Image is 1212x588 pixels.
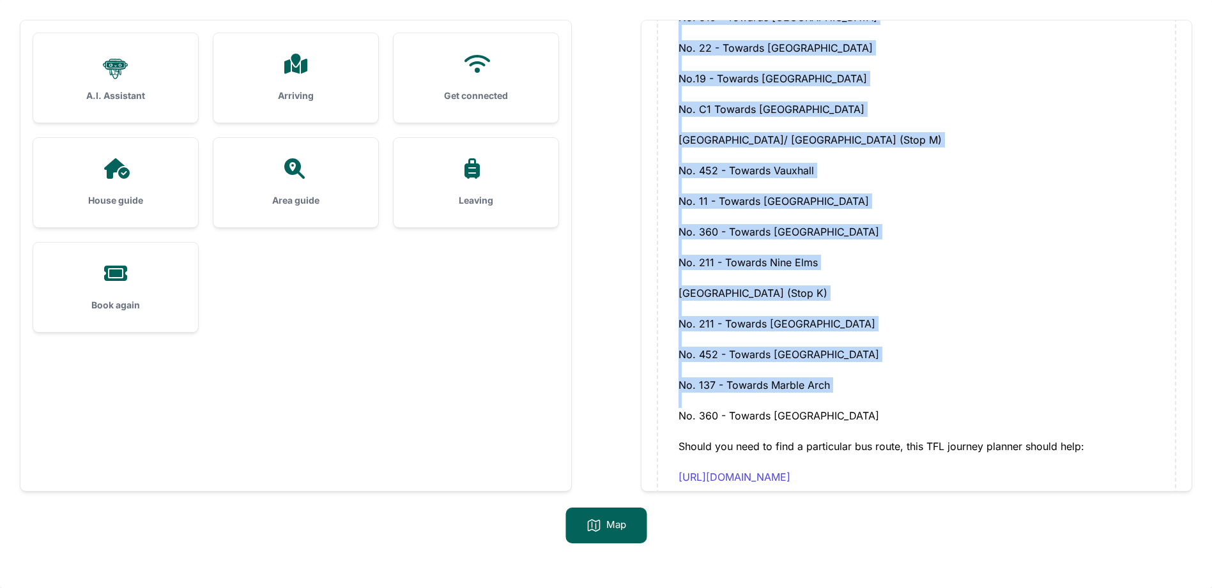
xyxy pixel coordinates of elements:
h3: Arriving [234,89,358,102]
h3: A.I. Assistant [54,89,178,102]
a: Area guide [213,138,378,227]
h3: Book again [54,299,178,312]
p: Map [606,518,626,533]
div: No. 211 - Towards [GEOGRAPHIC_DATA] [679,316,1155,331]
h3: Leaving [414,194,538,207]
a: A.I. Assistant [33,33,198,123]
a: Get connected [394,33,558,123]
div: No. C1 Towards [GEOGRAPHIC_DATA] [679,102,1155,117]
div: No. 360 - Towards [GEOGRAPHIC_DATA] [679,224,1155,239]
div: No. 452 - Towards [GEOGRAPHIC_DATA] [679,347,1155,362]
div: Should you need to find a particular bus route, this TFL journey planner should help: [679,439,1155,454]
a: Arriving [213,33,378,123]
div: No. 137 - Towards Marble Arch [679,377,1155,393]
a: Leaving [394,138,558,227]
div: No. 360 - Towards [GEOGRAPHIC_DATA] [679,408,1155,423]
div: [GEOGRAPHIC_DATA]/ [GEOGRAPHIC_DATA] (Stop M) [679,132,1155,147]
h3: Area guide [234,194,358,207]
a: House guide [33,138,198,227]
a: [URL][DOMAIN_NAME] [679,471,790,483]
div: [GEOGRAPHIC_DATA] (Stop K) [679,285,1155,301]
div: No. 11 - Towards [GEOGRAPHIC_DATA] [679,193,1155,209]
div: No. 22 - Towards [GEOGRAPHIC_DATA] [679,40,1155,56]
h3: Get connected [414,89,538,102]
div: No.19 - Towards [GEOGRAPHIC_DATA] [679,71,1155,86]
h3: House guide [54,194,178,207]
div: No. 211 - Towards Nine Elms [679,255,1155,270]
div: No. 452 - Towards Vauxhall [679,163,1155,178]
a: Book again [33,243,198,332]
